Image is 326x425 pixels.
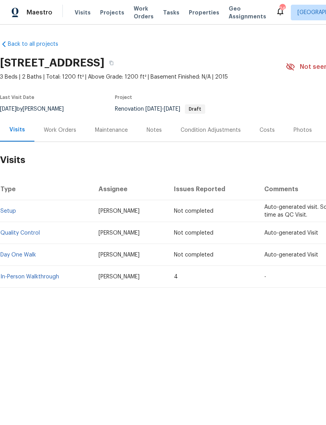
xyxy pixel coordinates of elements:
[264,274,266,280] span: -
[264,252,318,258] span: Auto-generated Visit
[229,5,266,20] span: Geo Assignments
[189,9,219,16] span: Properties
[99,252,140,258] span: [PERSON_NAME]
[260,126,275,134] div: Costs
[95,126,128,134] div: Maintenance
[174,274,178,280] span: 4
[174,230,213,236] span: Not completed
[174,252,213,258] span: Not completed
[145,106,162,112] span: [DATE]
[181,126,241,134] div: Condition Adjustments
[115,106,205,112] span: Renovation
[104,56,118,70] button: Copy Address
[99,230,140,236] span: [PERSON_NAME]
[75,9,91,16] span: Visits
[168,178,258,200] th: Issues Reported
[0,252,36,258] a: Day One Walk
[145,106,180,112] span: -
[279,5,285,13] div: 24
[27,9,52,16] span: Maestro
[100,9,124,16] span: Projects
[147,126,162,134] div: Notes
[134,5,154,20] span: Work Orders
[0,274,59,280] a: In-Person Walkthrough
[186,107,204,111] span: Draft
[294,126,312,134] div: Photos
[115,95,132,100] span: Project
[44,126,76,134] div: Work Orders
[264,230,318,236] span: Auto-generated Visit
[163,10,179,15] span: Tasks
[0,208,16,214] a: Setup
[99,274,140,280] span: [PERSON_NAME]
[92,178,168,200] th: Assignee
[174,208,213,214] span: Not completed
[164,106,180,112] span: [DATE]
[0,230,40,236] a: Quality Control
[99,208,140,214] span: [PERSON_NAME]
[9,126,25,134] div: Visits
